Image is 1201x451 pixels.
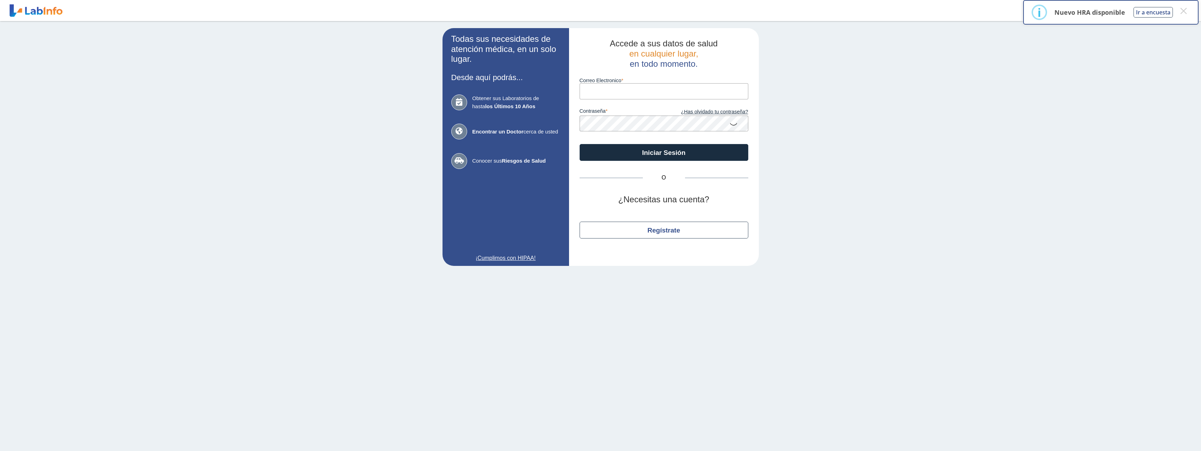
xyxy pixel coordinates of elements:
[472,157,560,165] span: Conocer sus
[451,73,560,82] h3: Desde aquí podrás...
[1054,8,1125,17] p: Nuevo HRA disponible
[485,103,535,109] b: los Últimos 10 Años
[472,94,560,110] span: Obtener sus Laboratorios de hasta
[630,59,698,68] span: en todo momento.
[502,158,546,164] b: Riesgos de Salud
[610,39,718,48] span: Accede a sus datos de salud
[629,49,698,58] span: en cualquier lugar,
[1177,5,1190,17] button: Close this dialog
[580,195,748,205] h2: ¿Necesitas una cuenta?
[580,108,664,116] label: contraseña
[580,222,748,238] button: Regístrate
[451,254,560,262] a: ¡Cumplimos con HIPAA!
[472,128,560,136] span: cerca de usted
[1134,7,1173,18] button: Ir a encuesta
[643,174,685,182] span: O
[472,129,524,135] b: Encontrar un Doctor
[580,144,748,161] button: Iniciar Sesión
[580,78,748,83] label: Correo Electronico
[664,108,748,116] a: ¿Has olvidado tu contraseña?
[451,34,560,64] h2: Todas sus necesidades de atención médica, en un solo lugar.
[1038,6,1041,19] div: i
